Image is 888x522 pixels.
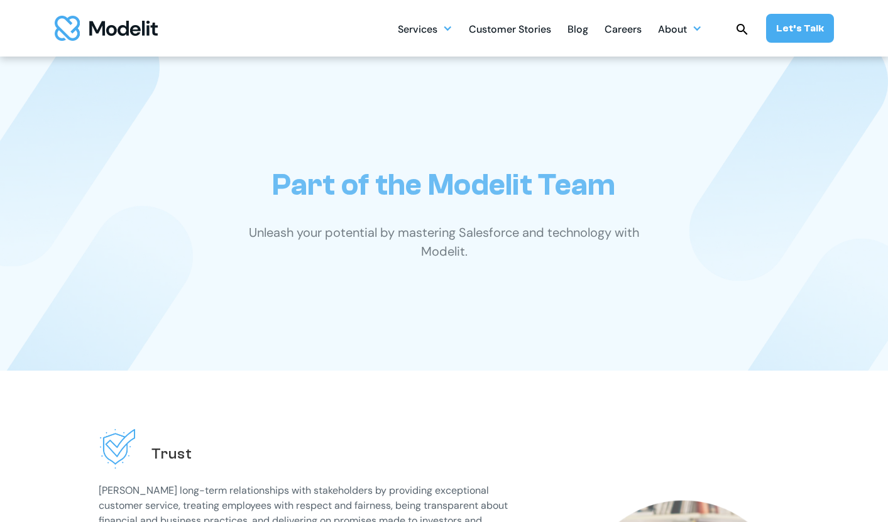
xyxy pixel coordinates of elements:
[398,18,437,43] div: Services
[567,16,588,41] a: Blog
[658,18,687,43] div: About
[605,16,642,41] a: Careers
[151,444,192,464] h2: Trust
[55,16,158,41] img: modelit logo
[658,16,702,41] div: About
[766,14,834,43] a: Let’s Talk
[469,16,551,41] a: Customer Stories
[55,16,158,41] a: home
[776,21,824,35] div: Let’s Talk
[227,223,661,261] p: Unleash your potential by mastering Salesforce and technology with Modelit.
[567,18,588,43] div: Blog
[469,18,551,43] div: Customer Stories
[272,167,615,203] h1: Part of the Modelit Team
[398,16,452,41] div: Services
[605,18,642,43] div: Careers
